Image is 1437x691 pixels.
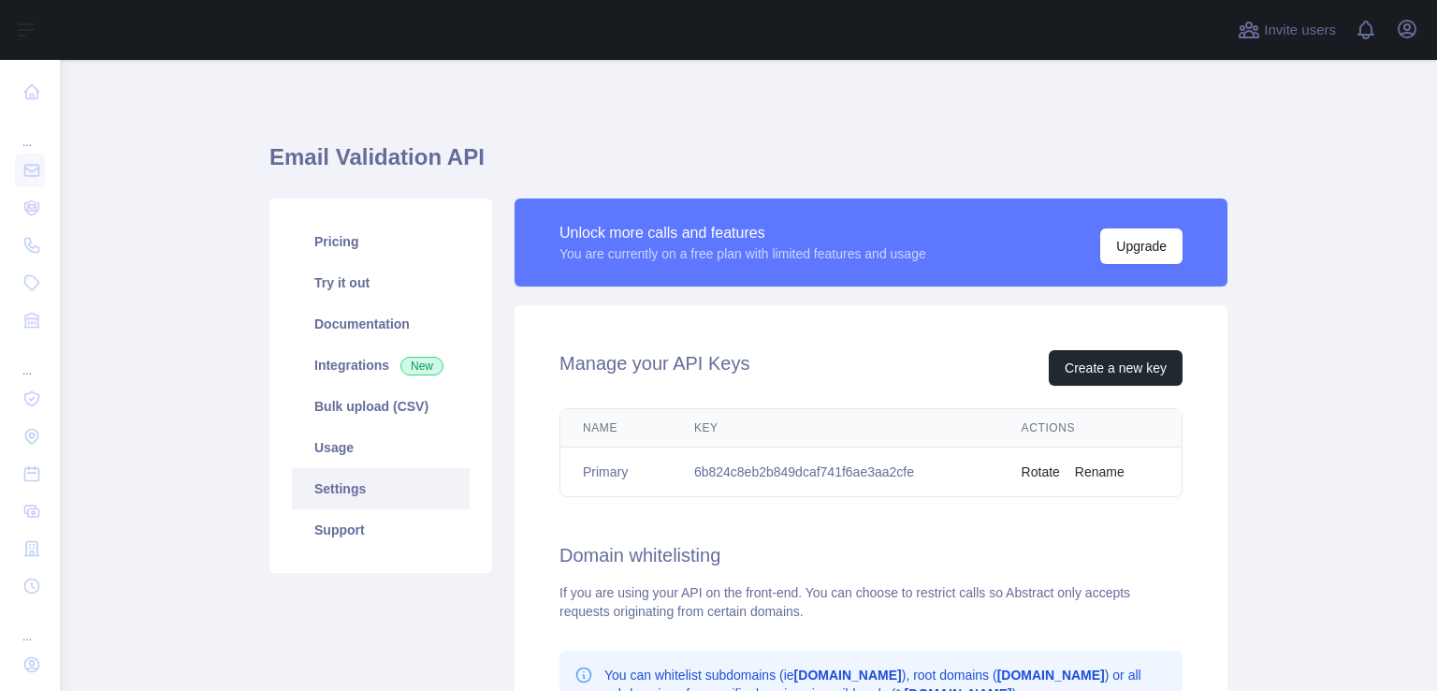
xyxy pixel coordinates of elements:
h1: Email Validation API [269,142,1227,187]
td: 6b824c8eb2b849dcaf741f6ae3aa2cfe [672,448,999,497]
button: Invite users [1234,15,1340,45]
div: Unlock more calls and features [559,222,926,244]
div: ... [15,341,45,378]
a: Support [292,509,470,551]
a: Bulk upload (CSV) [292,386,470,427]
span: Invite users [1264,20,1336,41]
a: Usage [292,427,470,468]
div: You are currently on a free plan with limited features and usage [559,244,926,263]
th: Actions [999,409,1182,448]
a: Documentation [292,303,470,345]
a: Pricing [292,221,470,262]
h2: Manage your API Keys [559,350,749,386]
th: Name [560,409,672,448]
button: Rename [1075,463,1125,481]
a: Settings [292,468,470,509]
th: Key [672,409,999,448]
a: Integrations New [292,345,470,386]
button: Rotate [1022,463,1060,481]
button: Upgrade [1100,228,1183,264]
a: Try it out [292,262,470,303]
span: New [400,357,443,375]
div: If you are using your API on the front-end. You can choose to restrict calls so Abstract only acc... [559,583,1183,621]
td: Primary [560,448,672,497]
div: ... [15,607,45,644]
b: [DOMAIN_NAME] [997,668,1105,683]
button: Create a new key [1049,350,1183,386]
div: ... [15,112,45,150]
b: [DOMAIN_NAME] [794,668,902,683]
h2: Domain whitelisting [559,542,1183,568]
